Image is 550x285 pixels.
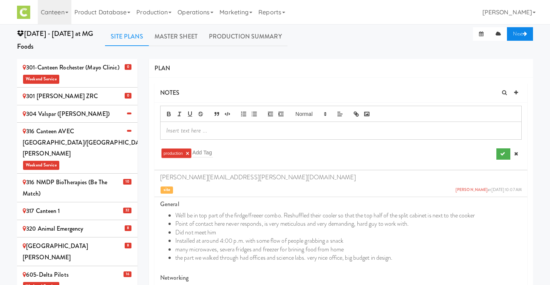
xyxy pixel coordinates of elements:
span: 8 [125,243,131,248]
div: 301-Canteen Rochester (Mayo Clinic) [23,62,132,84]
div: production × [160,147,428,159]
div: 304 Valspar ([PERSON_NAME]) [23,108,132,120]
a: Master Sheet [149,27,203,46]
li: the part we walked through had offices and science labs. very nice office, big budget in design. [175,254,522,262]
a: × [186,150,189,157]
span: PLAN [154,64,170,72]
li: 8 320 Animal Emergency [17,220,137,238]
a: Production Summary [203,27,287,46]
div: 301 [PERSON_NAME] ZRC [23,91,132,102]
a: Site Plans [105,27,149,46]
span: production [164,151,183,156]
li: 8 [GEOGRAPHIC_DATA][PERSON_NAME] [17,237,137,266]
li: production × [161,148,192,158]
li: Installed at around 4:00 p.m. with some flow of people grabbing a snack [175,237,522,245]
span: site [161,186,173,194]
span: 8 [125,225,131,231]
div: 317 Canteen 1 [23,205,132,217]
span: 16 [124,271,131,277]
li: Point of contact here never responds, is very meticulous and very demanding, hard guy to work with. [175,220,522,228]
li: many microwaves, severa fridges and freezer for brining food from home [175,245,522,254]
li: We'll be in top part of the firdge/freeer combo. Reshuffled their cooler so that the top half of ... [175,211,522,220]
li: 0 301-Canteen Rochester (Mayo Clinic)Weekend Service [17,59,137,88]
p: [PERSON_NAME][EMAIL_ADDRESS][PERSON_NAME][DOMAIN_NAME] [160,173,522,182]
div: [GEOGRAPHIC_DATA][PERSON_NAME] [23,240,132,263]
li: 10 316 NMDP BioTherapies (Be the match) [17,174,137,202]
li: Did not meet him [175,228,522,237]
span: at [DATE] 10:07 AM [456,187,522,193]
div: [DATE] - [DATE] at MG Foods [11,27,99,53]
span: 0 [125,93,131,99]
span: Weekend Service [23,161,59,170]
li: 32 317 Canteen 1 [17,202,137,220]
span: 32 [123,208,131,213]
img: Micromart [17,6,30,19]
li: 0 301 [PERSON_NAME] ZRC [17,88,137,105]
div: 320 Animal Emergency [23,223,132,234]
div: 316 Canteen AVEC [GEOGRAPHIC_DATA]/[GEOGRAPHIC_DATA][PERSON_NAME] [23,126,132,170]
strong: Networking [160,273,188,282]
a: [PERSON_NAME] [456,187,488,193]
span: Weekend Service [23,75,59,84]
li: 316 Canteen AVEC [GEOGRAPHIC_DATA]/[GEOGRAPHIC_DATA][PERSON_NAME]Weekend Service [17,123,137,174]
div: 316 NMDP BioTherapies (Be the match) [23,177,132,199]
li: 304 Valspar ([PERSON_NAME]) [17,105,137,123]
input: Add Tag [192,148,213,157]
span: NOTES [160,88,180,97]
a: Next [507,27,533,41]
span: 0 [125,64,131,70]
span: 10 [123,179,131,185]
strong: General [160,200,179,208]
